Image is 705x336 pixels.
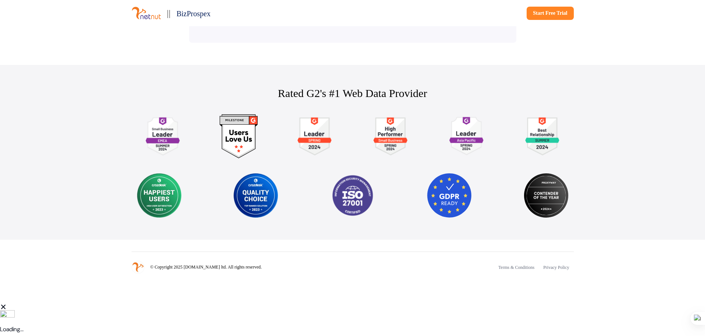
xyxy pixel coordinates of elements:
[177,10,210,18] span: BizProspex
[539,261,573,274] a: Privacy Policy
[278,87,427,100] p: Rated G2's #1 Web Data Provider
[494,261,539,274] a: Terms & Conditions
[150,264,262,270] p: © Copyright 2025 [DOMAIN_NAME] ltd. All rights reserved.
[167,6,171,20] p: ||
[527,7,573,20] a: Start Free Trial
